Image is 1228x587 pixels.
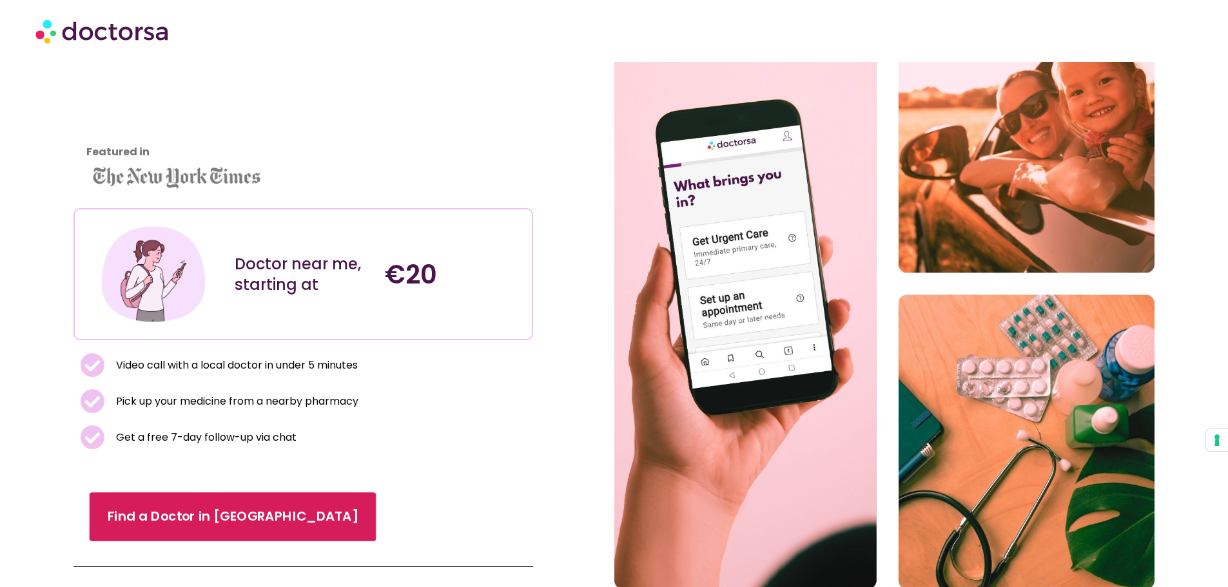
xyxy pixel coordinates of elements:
strong: Featured in [86,144,150,159]
div: Doctor near me, starting at [235,254,372,295]
span: Video call with a local doctor in under 5 minutes [113,356,358,374]
iframe: Customer reviews powered by Trustpilot [80,72,196,169]
span: Pick up your medicine from a nearby pharmacy [113,392,358,410]
a: Find a Doctor in [GEOGRAPHIC_DATA] [90,493,376,542]
h4: €20 [385,259,522,290]
span: Get a free 7-day follow-up via chat [113,428,297,447]
button: Your consent preferences for tracking technologies [1206,429,1228,451]
span: Find a Doctor in [GEOGRAPHIC_DATA] [108,508,358,526]
img: Illustration depicting a young woman in a casual outfit, engaged with her smartphone. She has a p... [99,219,208,329]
